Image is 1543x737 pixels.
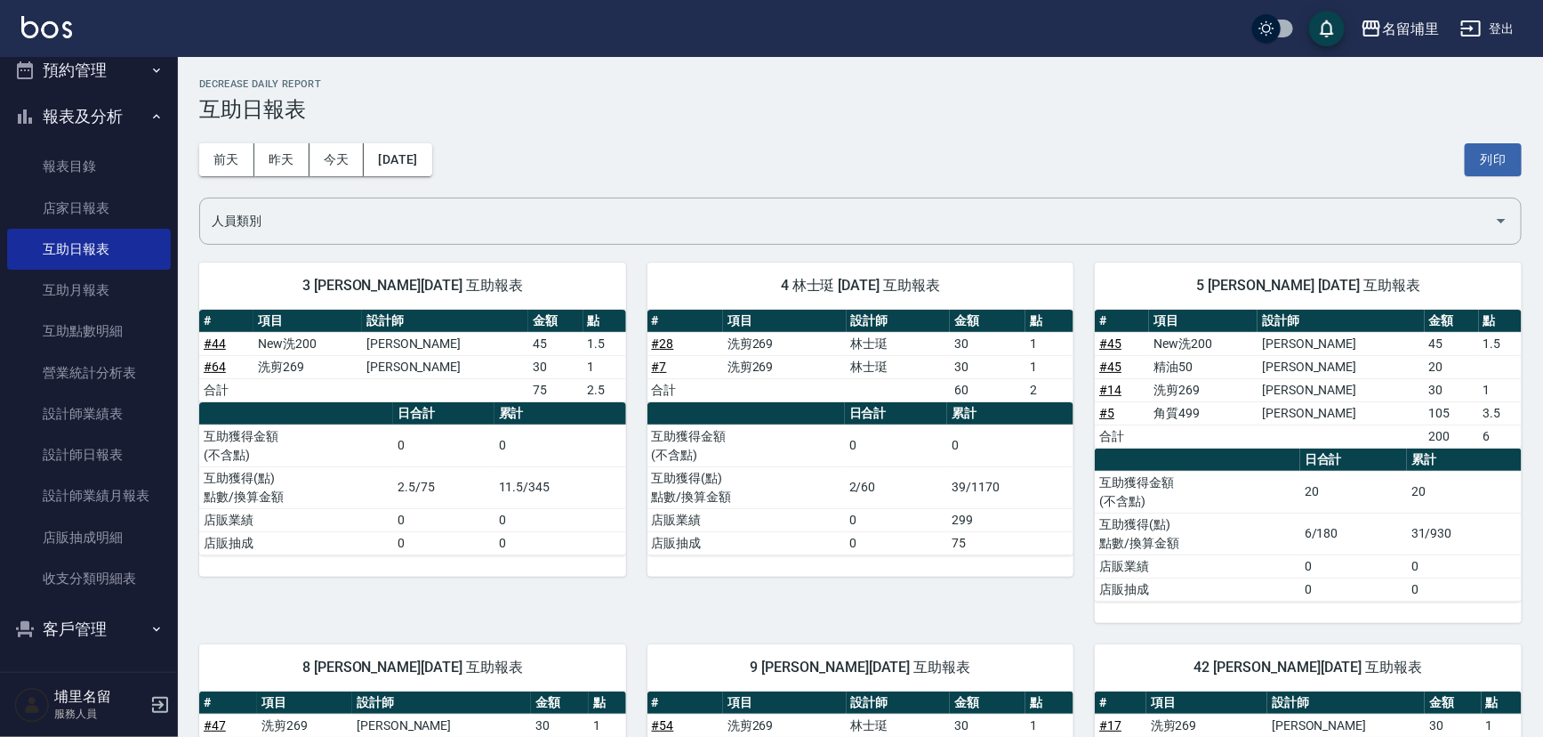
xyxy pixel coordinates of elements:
td: 75 [528,378,583,401]
td: 互助獲得(點) 點數/換算金額 [647,466,845,508]
td: 30 [528,355,583,378]
th: # [647,310,723,333]
td: 精油50 [1149,355,1258,378]
th: # [647,692,723,715]
td: 合計 [199,378,253,401]
th: 設計師 [847,692,951,715]
td: 0 [494,508,626,531]
button: 預約管理 [7,47,171,93]
td: 0 [393,531,494,555]
a: 設計師業績月報表 [7,475,171,516]
td: 洗剪269 [723,355,847,378]
td: 合計 [647,378,723,401]
td: 互助獲得(點) 點數/換算金額 [1095,513,1300,555]
td: 0 [845,508,948,531]
p: 服務人員 [54,706,145,722]
h5: 埔里名留 [54,688,145,706]
td: 0 [494,425,626,466]
th: # [1095,310,1149,333]
td: 6 [1479,425,1522,448]
td: 0 [1300,578,1407,601]
th: 點 [583,310,626,333]
td: 洗剪269 [723,332,847,355]
td: 店販業績 [1095,555,1300,578]
td: 1 [1479,378,1522,401]
td: 店販業績 [647,508,845,531]
td: 1 [1025,332,1073,355]
td: 30 [531,714,589,737]
button: 昨天 [254,143,309,176]
td: [PERSON_NAME] [1258,332,1424,355]
td: 洗剪269 [1146,714,1267,737]
th: 設計師 [1258,310,1424,333]
td: 1 [589,714,625,737]
td: 角質499 [1149,401,1258,425]
td: 75 [947,531,1073,555]
button: 客戶管理 [7,606,171,652]
td: 店販抽成 [647,531,845,555]
td: 1 [1025,355,1073,378]
td: 200 [1425,425,1479,448]
a: #28 [652,336,674,351]
a: 營業統計分析表 [7,352,171,393]
span: 42 [PERSON_NAME][DATE] 互助報表 [1116,659,1500,676]
td: 互助獲得金額 (不含點) [647,425,845,466]
td: 店販業績 [199,508,393,531]
td: [PERSON_NAME] [1258,378,1424,401]
td: 2/60 [845,466,948,508]
td: 洗剪269 [723,714,847,737]
a: 店販抽成明細 [7,517,171,558]
button: [DATE] [364,143,431,176]
a: 報表目錄 [7,146,171,187]
a: #17 [1099,718,1121,733]
button: Open [1487,207,1515,235]
button: 前天 [199,143,254,176]
th: 設計師 [352,692,531,715]
a: #47 [204,718,226,733]
td: 60 [950,378,1025,401]
th: 累計 [494,402,626,425]
td: 11.5/345 [494,466,626,508]
td: 45 [528,332,583,355]
td: 30 [950,332,1025,355]
th: 項目 [257,692,352,715]
td: 39/1170 [947,466,1073,508]
h3: 互助日報表 [199,97,1522,122]
span: 8 [PERSON_NAME][DATE] 互助報表 [221,659,605,676]
td: 互助獲得(點) 點數/換算金額 [199,466,393,508]
th: 金額 [1425,310,1479,333]
table: a dense table [199,310,626,402]
td: 0 [947,425,1073,466]
table: a dense table [647,402,1074,555]
img: Logo [21,16,72,38]
h2: Decrease Daily Report [199,78,1522,90]
th: 項目 [723,310,847,333]
td: 0 [845,425,948,466]
a: 設計師日報表 [7,434,171,475]
th: 項目 [723,692,847,715]
td: 0 [393,425,494,466]
a: 互助日報表 [7,229,171,270]
a: #5 [1099,406,1114,420]
td: 林士珽 [847,714,951,737]
a: 收支分類明細表 [7,558,171,599]
td: 30 [950,714,1025,737]
td: 洗剪269 [257,714,352,737]
td: 1.5 [1479,332,1522,355]
th: 金額 [528,310,583,333]
td: 洗剪269 [253,355,362,378]
td: 店販抽成 [1095,578,1300,601]
button: 報表及分析 [7,93,171,140]
td: 45 [1425,332,1479,355]
a: 互助點數明細 [7,311,171,352]
td: 互助獲得金額 (不含點) [199,425,393,466]
td: 6/180 [1300,513,1407,555]
td: 洗剪269 [1149,378,1258,401]
td: 0 [1407,578,1522,601]
a: #54 [652,718,674,733]
a: #45 [1099,360,1121,374]
th: 日合計 [1300,449,1407,472]
th: 點 [1025,692,1073,715]
th: 日合計 [393,402,494,425]
th: 項目 [253,310,362,333]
